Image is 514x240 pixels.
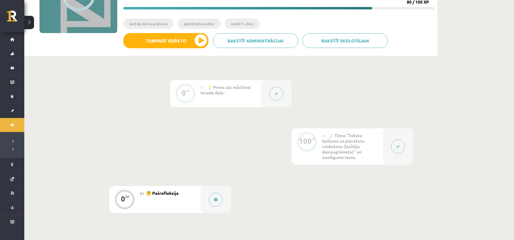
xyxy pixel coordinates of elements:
li: lasītāja dienasgrāmata [123,19,173,29]
span: #1 [200,85,205,90]
div: 0 [121,196,125,201]
a: Rīgas 1. Tālmācības vidusskola [7,11,24,26]
div: XP [186,89,190,93]
span: 📝 Tēma "Teksta lasīšana un pierakstu veidošana (lasītāja dienasgrāmata)" un noslēguma tests. [322,133,364,160]
li: reader’s diary [225,19,260,29]
a: Rakstīt administrācijai [213,33,298,48]
div: 100 [299,138,312,144]
div: 0 [182,90,186,96]
span: 💡 Pirms sāc mācīties! Ievada daļa. [200,84,251,95]
div: XP [125,195,129,198]
span: #3 [140,191,144,196]
a: Rakstīt skolotājam [303,33,388,48]
span: #2 [322,133,327,138]
li: padziļināta analīze [178,19,221,29]
button: Turpināt iesākto [123,33,208,48]
span: 🤔 Pašrefleksija [146,190,179,196]
div: XP [312,137,316,141]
